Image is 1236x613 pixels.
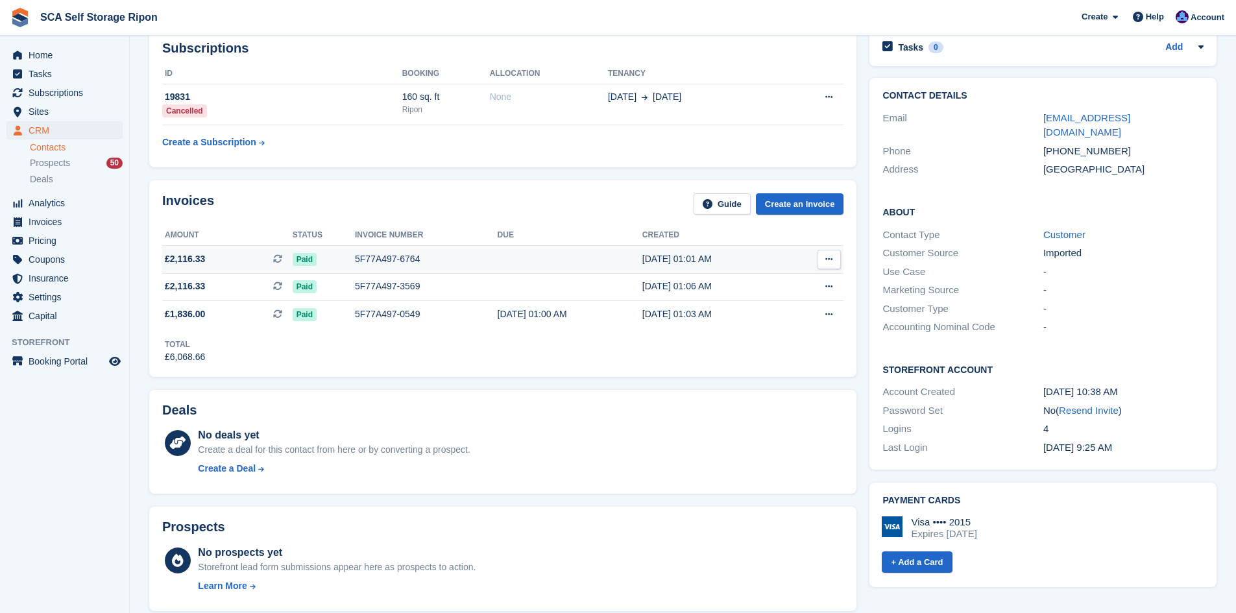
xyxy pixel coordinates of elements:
[165,280,205,293] span: £2,116.33
[165,339,205,350] div: Total
[198,545,476,560] div: No prospects yet
[1176,10,1189,23] img: Sarah Race
[12,336,129,349] span: Storefront
[882,111,1043,140] div: Email
[198,427,470,443] div: No deals yet
[30,156,123,170] a: Prospects 50
[162,193,214,215] h2: Invoices
[1165,40,1183,55] a: Add
[6,102,123,121] a: menu
[653,90,681,104] span: [DATE]
[642,307,787,321] div: [DATE] 01:03 AM
[928,42,943,53] div: 0
[1082,10,1108,23] span: Create
[490,90,608,104] div: None
[29,84,106,102] span: Subscriptions
[882,302,1043,317] div: Customer Type
[29,269,106,287] span: Insurance
[29,288,106,306] span: Settings
[355,225,498,246] th: Invoice number
[1191,11,1224,24] span: Account
[882,246,1043,261] div: Customer Source
[608,90,636,104] span: [DATE]
[29,352,106,370] span: Booking Portal
[882,320,1043,335] div: Accounting Nominal Code
[882,516,903,537] img: Visa Logo
[1146,10,1164,23] span: Help
[882,91,1204,101] h2: Contact Details
[402,90,490,104] div: 160 sq. ft
[882,162,1043,177] div: Address
[6,46,123,64] a: menu
[165,252,205,266] span: £2,116.33
[1043,302,1204,317] div: -
[882,228,1043,243] div: Contact Type
[162,225,293,246] th: Amount
[1043,320,1204,335] div: -
[29,250,106,269] span: Coupons
[198,462,470,475] a: Create a Deal
[198,443,470,457] div: Create a deal for this contact from here or by converting a prospect.
[1043,265,1204,280] div: -
[165,350,205,364] div: £6,068.66
[402,64,490,84] th: Booking
[1043,229,1085,240] a: Customer
[6,352,123,370] a: menu
[162,403,197,418] h2: Deals
[6,269,123,287] a: menu
[1043,442,1112,453] time: 2025-08-10 08:25:22 UTC
[293,308,317,321] span: Paid
[29,194,106,212] span: Analytics
[6,121,123,139] a: menu
[6,250,123,269] a: menu
[911,528,976,540] div: Expires [DATE]
[355,252,498,266] div: 5F77A497-6764
[162,90,402,104] div: 19831
[498,225,642,246] th: Due
[882,144,1043,159] div: Phone
[1043,385,1204,400] div: [DATE] 10:38 AM
[1043,112,1130,138] a: [EMAIL_ADDRESS][DOMAIN_NAME]
[694,193,751,215] a: Guide
[882,422,1043,437] div: Logins
[162,104,207,117] div: Cancelled
[6,84,123,102] a: menu
[6,213,123,231] a: menu
[882,403,1043,418] div: Password Set
[882,205,1204,218] h2: About
[293,225,355,246] th: Status
[1043,162,1204,177] div: [GEOGRAPHIC_DATA]
[293,253,317,266] span: Paid
[162,41,843,56] h2: Subscriptions
[1043,246,1204,261] div: Imported
[30,141,123,154] a: Contacts
[35,6,163,28] a: SCA Self Storage Ripon
[30,173,53,186] span: Deals
[1056,405,1122,416] span: ( )
[198,462,256,475] div: Create a Deal
[106,158,123,169] div: 50
[355,307,498,321] div: 5F77A497-0549
[1043,144,1204,159] div: [PHONE_NUMBER]
[6,232,123,250] a: menu
[6,194,123,212] a: menu
[1043,283,1204,298] div: -
[198,579,247,593] div: Learn More
[882,385,1043,400] div: Account Created
[6,65,123,83] a: menu
[882,551,952,573] a: + Add a Card
[6,307,123,325] a: menu
[756,193,844,215] a: Create an Invoice
[29,307,106,325] span: Capital
[402,104,490,115] div: Ripon
[911,516,976,528] div: Visa •••• 2015
[29,46,106,64] span: Home
[30,173,123,186] a: Deals
[882,440,1043,455] div: Last Login
[29,232,106,250] span: Pricing
[10,8,30,27] img: stora-icon-8386f47178a22dfd0bd8f6a31ec36ba5ce8667c1dd55bd0f319d3a0aa187defe.svg
[882,496,1204,506] h2: Payment cards
[29,65,106,83] span: Tasks
[1043,403,1204,418] div: No
[642,252,787,266] div: [DATE] 01:01 AM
